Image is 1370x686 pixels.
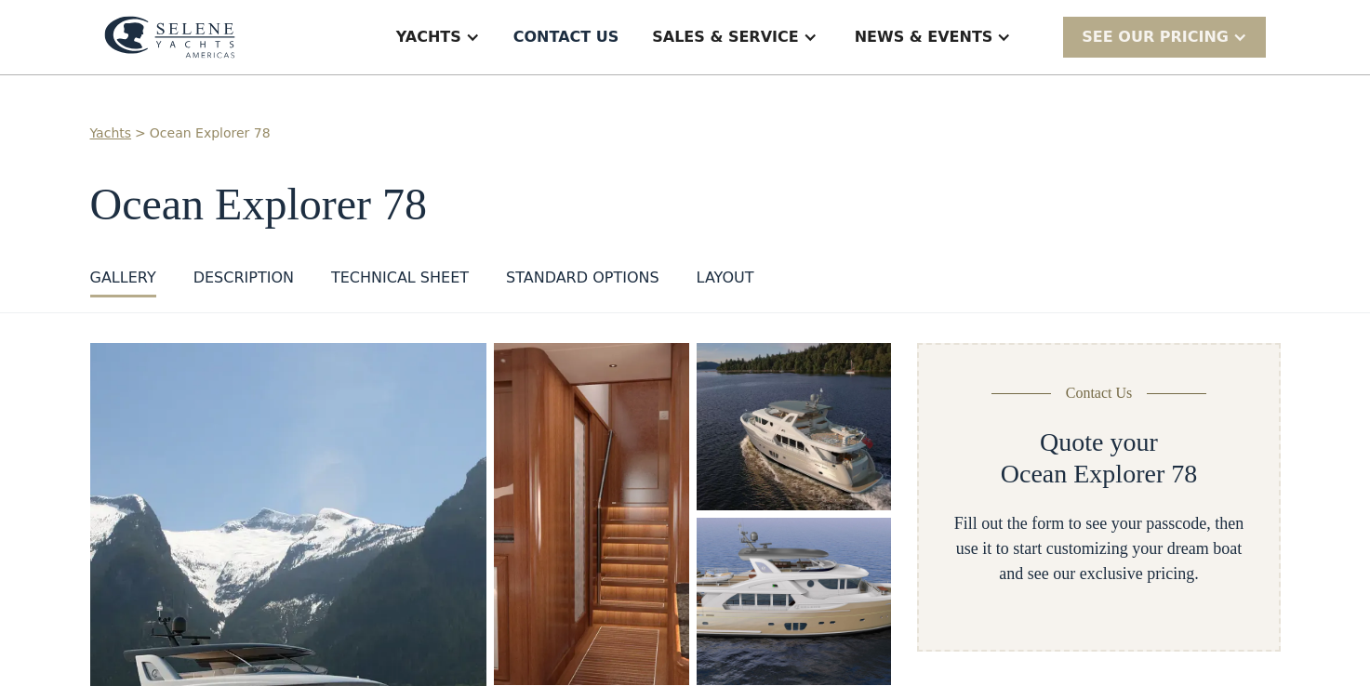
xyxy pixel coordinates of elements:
[193,267,294,289] div: DESCRIPTION
[1082,26,1229,48] div: SEE Our Pricing
[104,16,235,59] img: logo
[494,343,688,685] a: open lightbox
[697,267,754,289] div: layout
[1066,382,1133,404] div: Contact Us
[90,180,1281,230] h1: Ocean Explorer 78
[193,267,294,297] a: DESCRIPTION
[1063,17,1266,57] div: SEE Our Pricing
[90,267,156,289] div: GALLERY
[506,267,659,297] a: standard options
[917,343,1280,652] form: Yacht Detail Page form
[1040,427,1158,458] h2: Quote your
[697,518,892,685] a: open lightbox
[135,124,146,143] div: >
[150,124,271,143] a: Ocean Explorer 78
[513,26,619,48] div: Contact US
[331,267,469,289] div: Technical sheet
[90,267,156,297] a: GALLERY
[855,26,993,48] div: News & EVENTS
[697,267,754,297] a: layout
[396,26,461,48] div: Yachts
[90,124,132,143] a: Yachts
[697,343,892,510] a: open lightbox
[506,267,659,289] div: standard options
[331,267,469,297] a: Technical sheet
[652,26,798,48] div: Sales & Service
[1001,458,1197,490] h2: Ocean Explorer 78
[949,511,1248,587] div: Fill out the form to see your passcode, then use it to start customizing your dream boat and see ...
